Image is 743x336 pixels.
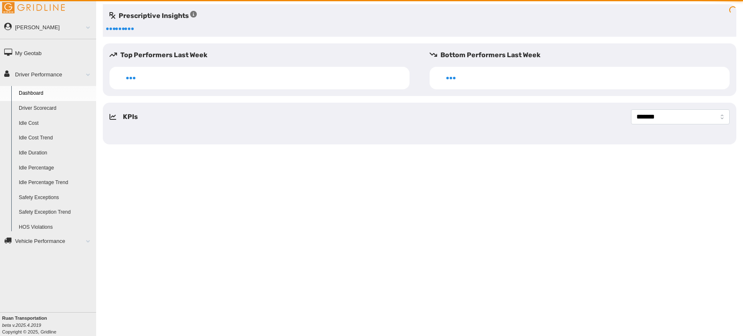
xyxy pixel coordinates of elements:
a: Idle Cost Trend [15,131,96,146]
a: Idle Percentage Trend [15,175,96,190]
h5: Top Performers Last Week [109,50,416,60]
img: Gridline [2,2,65,13]
b: Ruan Transportation [2,316,47,321]
h5: KPIs [123,112,138,122]
div: Copyright © 2025, Gridline [2,315,96,335]
h5: Prescriptive Insights [109,11,197,21]
h5: Bottom Performers Last Week [430,50,736,60]
a: Idle Cost [15,116,96,131]
a: HOS Violations [15,220,96,235]
a: Idle Percentage [15,161,96,176]
a: Dashboard [15,86,96,101]
a: Idle Duration [15,146,96,161]
a: Driver Scorecard [15,101,96,116]
i: beta v.2025.4.2019 [2,323,41,328]
a: Safety Exception Trend [15,205,96,220]
a: Safety Exceptions [15,190,96,205]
